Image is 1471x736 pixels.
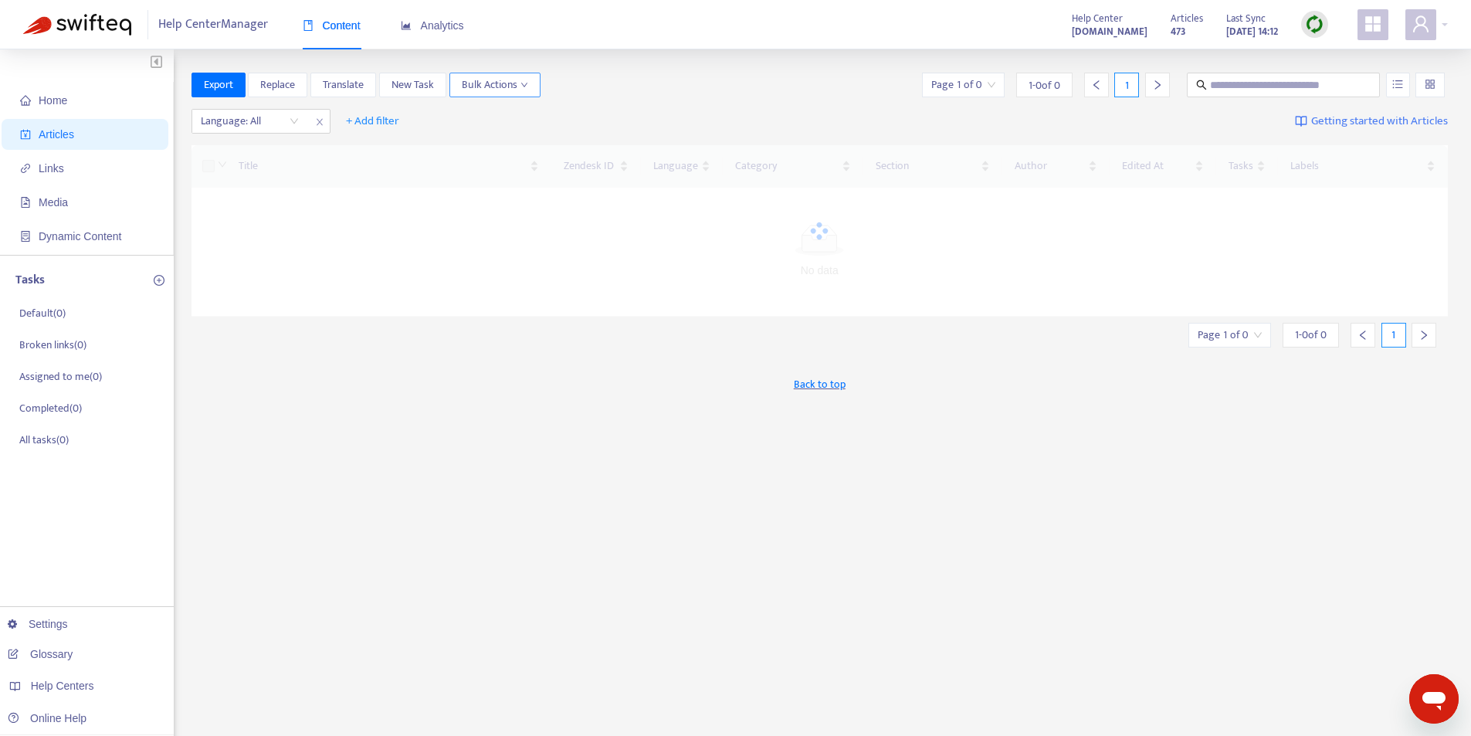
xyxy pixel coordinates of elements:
[1029,77,1060,93] span: 1 - 0 of 0
[158,10,268,39] span: Help Center Manager
[1072,23,1147,40] strong: [DOMAIN_NAME]
[1072,22,1147,40] a: [DOMAIN_NAME]
[154,275,164,286] span: plus-circle
[401,20,412,31] span: area-chart
[20,129,31,140] span: account-book
[1357,330,1368,341] span: left
[303,19,361,32] span: Content
[20,197,31,208] span: file-image
[15,271,45,290] p: Tasks
[19,305,66,321] p: Default ( 0 )
[1295,115,1307,127] img: image-link
[39,162,64,175] span: Links
[248,73,307,97] button: Replace
[379,73,446,97] button: New Task
[1171,23,1186,40] strong: 473
[1114,73,1139,97] div: 1
[1386,73,1410,97] button: unordered-list
[1226,10,1266,27] span: Last Sync
[20,95,31,106] span: home
[23,14,131,36] img: Swifteq
[31,680,94,692] span: Help Centers
[303,20,314,31] span: book
[1409,674,1459,724] iframe: Button to launch messaging window
[1196,80,1207,90] span: search
[8,648,73,660] a: Glossary
[1381,323,1406,348] div: 1
[1392,79,1403,90] span: unordered-list
[334,109,411,134] button: + Add filter
[39,128,74,141] span: Articles
[19,368,102,385] p: Assigned to me ( 0 )
[8,618,68,630] a: Settings
[8,712,86,724] a: Online Help
[1364,15,1382,33] span: appstore
[1412,15,1430,33] span: user
[1305,15,1324,34] img: sync.dc5367851b00ba804db3.png
[310,113,330,131] span: close
[260,76,295,93] span: Replace
[462,76,528,93] span: Bulk Actions
[346,112,399,131] span: + Add filter
[1152,80,1163,90] span: right
[20,231,31,242] span: container
[20,163,31,174] span: link
[1418,330,1429,341] span: right
[794,376,846,392] span: Back to top
[1091,80,1102,90] span: left
[401,19,464,32] span: Analytics
[39,94,67,107] span: Home
[323,76,364,93] span: Translate
[19,400,82,416] p: Completed ( 0 )
[1171,10,1203,27] span: Articles
[1295,327,1327,343] span: 1 - 0 of 0
[192,73,246,97] button: Export
[39,230,121,243] span: Dynamic Content
[39,196,68,209] span: Media
[204,76,233,93] span: Export
[520,81,528,89] span: down
[19,337,86,353] p: Broken links ( 0 )
[449,73,541,97] button: Bulk Actionsdown
[1226,23,1278,40] strong: [DATE] 14:12
[19,432,69,448] p: All tasks ( 0 )
[1311,113,1448,131] span: Getting started with Articles
[1295,109,1448,134] a: Getting started with Articles
[310,73,376,97] button: Translate
[391,76,434,93] span: New Task
[1072,10,1123,27] span: Help Center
